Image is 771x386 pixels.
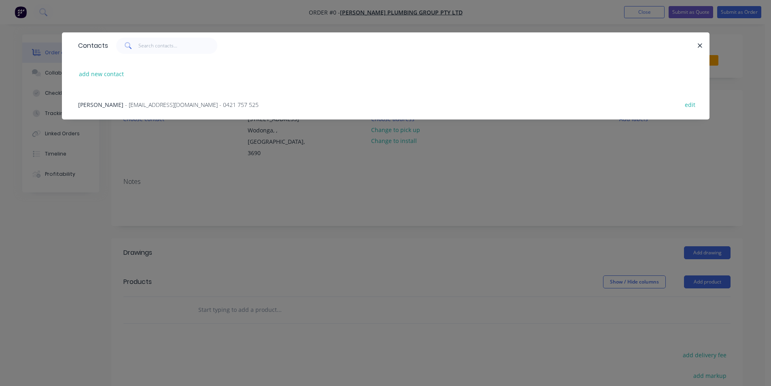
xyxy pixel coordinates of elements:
span: [PERSON_NAME] [78,101,123,109]
div: Contacts [74,33,108,59]
button: edit [681,99,700,110]
span: - [EMAIL_ADDRESS][DOMAIN_NAME] - 0421 757 525 [125,101,259,109]
input: Search contacts... [138,38,217,54]
button: add new contact [75,68,128,79]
